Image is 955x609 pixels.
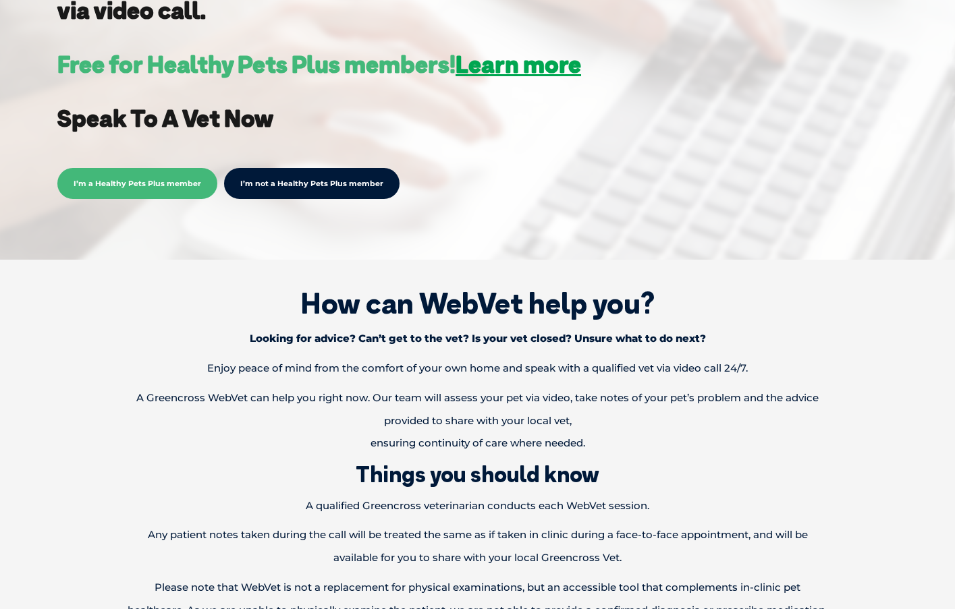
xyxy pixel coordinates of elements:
p: Looking for advice? Can’t get to the vet? Is your vet closed? Unsure what to do next? [112,327,844,350]
button: Search [929,61,942,75]
a: I’m not a Healthy Pets Plus member [224,168,400,199]
p: A Greencross WebVet can help you right now. Our team will assess your pet via video, take notes o... [112,386,844,455]
p: A qualified Greencross veterinarian conducts each WebVet session. [112,494,844,517]
h3: Free for Healthy Pets Plus members! [57,53,581,76]
h1: How can WebVet help you? [20,287,935,320]
h2: Things you should know [20,461,935,487]
a: I’m a Healthy Pets Plus member [57,177,217,189]
span: I’m a Healthy Pets Plus member [57,168,217,199]
strong: Speak To A Vet Now [57,103,273,133]
a: Learn more [456,49,581,79]
p: Enjoy peace of mind from the comfort of your own home and speak with a qualified vet via video ca... [112,357,844,380]
p: Any patient notes taken during the call will be treated the same as if taken in clinic during a f... [112,523,844,569]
